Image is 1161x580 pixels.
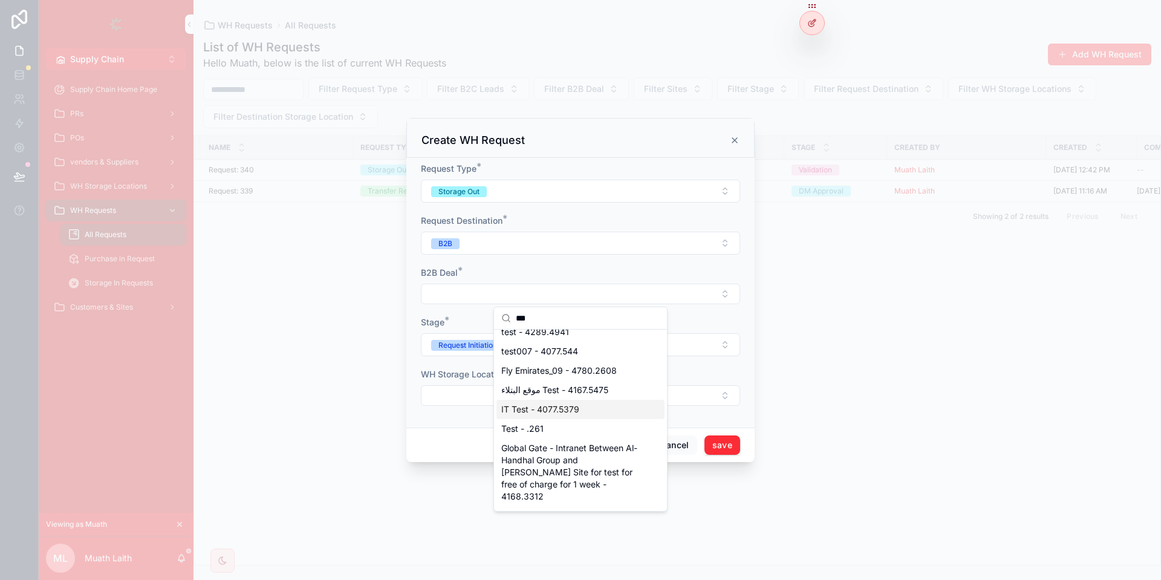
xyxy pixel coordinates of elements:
[421,369,511,379] span: WH Storage Locations
[501,423,544,435] span: Test - .261
[421,180,740,203] button: Select Button
[438,340,497,351] div: Request Initiation
[421,267,458,278] span: B2B Deal
[421,385,740,406] button: Select Button
[501,365,617,377] span: Fly Emirates_09 - 4780.2608
[421,133,525,148] h3: Create WH Request
[421,284,740,304] button: Select Button
[501,403,579,415] span: IT Test - 4077.5379
[501,345,578,357] span: test007 - 4077.544
[494,330,667,511] div: Suggestions
[704,435,740,455] button: save
[438,186,480,197] div: Storage Out
[652,435,697,455] button: Cancel
[421,333,740,356] button: Select Button
[501,384,608,396] span: موقع البتلاء Test - 4167.5475
[501,442,645,503] span: Global Gate - Intranet Between Al-Handhal Group and [PERSON_NAME] Site for test for free of charg...
[501,510,645,534] span: Alpha net test (one day )/4/21/2022_75 - 4472.538
[421,232,740,255] button: Select Button
[421,215,502,226] span: Request Destination
[421,317,444,327] span: Stage
[438,238,452,249] div: B2B
[421,163,476,174] span: Request Type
